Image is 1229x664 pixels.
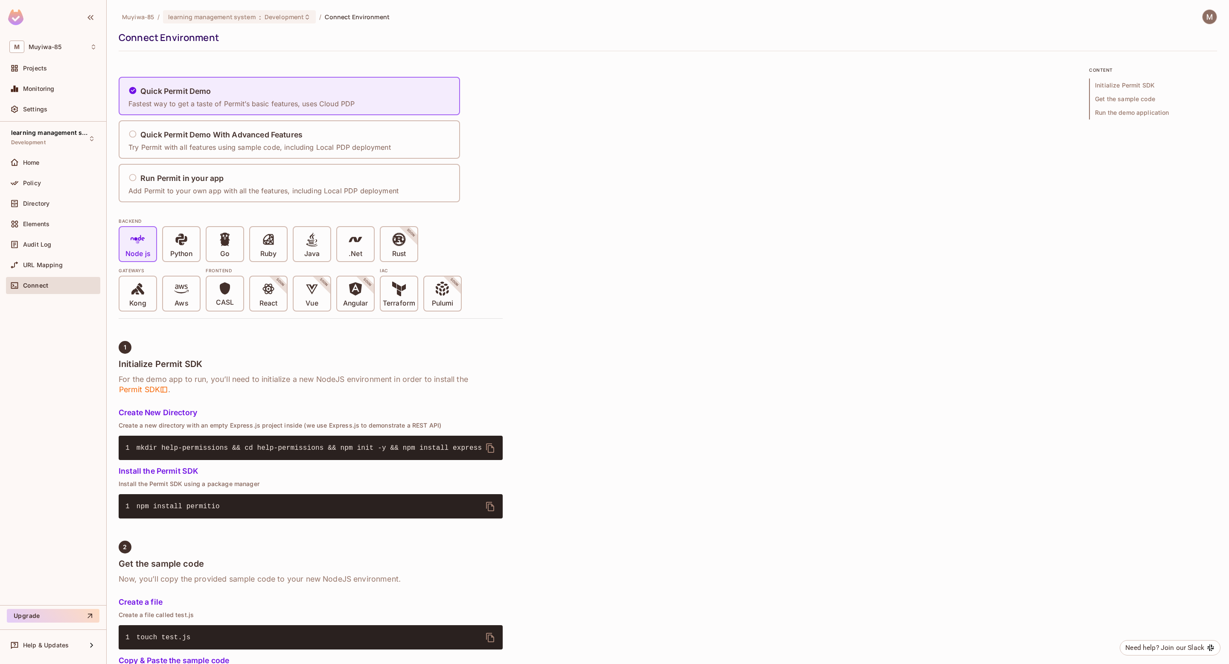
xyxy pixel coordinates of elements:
span: Development [11,139,46,146]
span: Run the demo application [1089,106,1217,119]
span: learning management system [168,13,255,21]
img: SReyMgAAAABJRU5ErkJggg== [8,9,23,25]
span: 2 [123,544,127,550]
h5: Run Permit in your app [140,174,224,183]
span: the active workspace [122,13,154,21]
span: SOON [307,266,341,299]
span: Connect Environment [325,13,390,21]
span: Policy [23,180,41,186]
p: content [1089,67,1217,73]
p: Vue [306,299,318,308]
h5: Quick Permit Demo [140,87,211,96]
span: Projects [23,65,47,72]
span: URL Mapping [23,262,63,268]
div: Frontend [206,267,375,274]
span: Settings [23,106,47,113]
span: touch test.js [137,634,191,641]
span: Workspace: Muyiwa-85 [29,44,61,50]
span: Audit Log [23,241,51,248]
span: M [9,41,24,53]
span: Home [23,159,40,166]
h6: For the demo app to run, you’ll need to initialize a new NodeJS environment in order to install t... [119,374,503,395]
button: delete [480,438,501,458]
p: Node js [125,250,150,258]
p: Python [170,250,192,258]
span: Development [265,13,304,21]
p: Ruby [260,250,277,258]
span: 1 [125,501,137,512]
h6: Now, you’ll copy the provided sample code to your new NodeJS environment. [119,574,503,584]
h5: Create a file [119,598,503,606]
p: Terraform [383,299,415,308]
span: SOON [394,216,428,250]
span: Get the sample code [1089,92,1217,106]
span: Directory [23,200,50,207]
p: Create a file called test.js [119,612,503,618]
p: Angular [343,299,368,308]
span: Connect [23,282,48,289]
p: Fastest way to get a taste of Permit’s basic features, uses Cloud PDP [128,99,355,108]
p: Go [220,250,230,258]
p: React [259,299,277,308]
span: npm install permitio [137,503,220,510]
p: Kong [129,299,146,308]
span: SOON [264,266,297,299]
span: Permit SDK [119,384,168,395]
div: Need help? Join our Slack [1125,643,1204,653]
li: / [319,13,321,21]
div: IAC [380,267,462,274]
span: SOON [351,266,384,299]
span: SOON [438,266,471,299]
p: Rust [392,250,406,258]
button: delete [480,496,501,517]
button: Upgrade [7,609,99,623]
span: Help & Updates [23,642,69,649]
li: / [157,13,160,21]
span: Initialize Permit SDK [1089,79,1217,92]
span: 1 [125,443,137,453]
span: mkdir help-permissions && cd help-permissions && npm init -y && npm install express [137,444,482,452]
span: : [259,14,262,20]
span: learning management system [11,129,88,136]
div: Connect Environment [119,31,1213,44]
p: Try Permit with all features using sample code, including Local PDP deployment [128,143,391,152]
span: 1 [124,344,126,351]
h5: Install the Permit SDK [119,467,503,475]
p: Add Permit to your own app with all the features, including Local PDP deployment [128,186,399,195]
button: delete [480,627,501,648]
p: .Net [349,250,362,258]
p: Install the Permit SDK using a package manager [119,481,503,487]
h4: Initialize Permit SDK [119,359,503,369]
span: Monitoring [23,85,55,92]
p: CASL [216,298,234,307]
span: Elements [23,221,50,227]
p: Pulumi [432,299,453,308]
span: 1 [125,632,137,643]
img: Muyiwa Femi-Ige [1203,10,1217,24]
h5: Quick Permit Demo With Advanced Features [140,131,303,139]
h5: Create New Directory [119,408,503,417]
div: BACKEND [119,218,503,224]
p: Create a new directory with an empty Express.js project inside (we use Express.js to demonstrate ... [119,422,503,429]
h4: Get the sample code [119,559,503,569]
p: Aws [175,299,188,308]
div: Gateways [119,267,201,274]
p: Java [304,250,320,258]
